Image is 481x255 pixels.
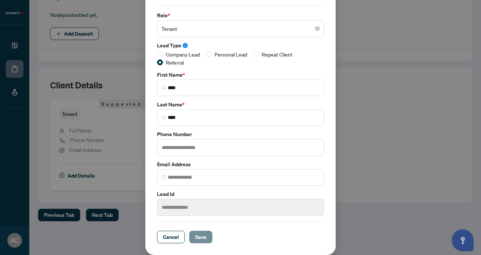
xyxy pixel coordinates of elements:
[157,130,324,138] label: Phone Number
[183,43,188,48] span: info-circle
[157,71,324,79] label: First Name
[195,231,206,243] span: Save
[163,50,203,58] span: Company Lead
[452,229,474,251] button: Open asap
[259,50,295,58] span: Repeat Client
[162,85,166,90] img: search_icon
[157,11,324,19] label: Role
[157,190,324,198] label: Lead Id
[315,26,320,31] span: close-circle
[162,115,166,120] img: search_icon
[189,231,212,243] button: Save
[163,58,187,66] span: Referral
[157,160,324,168] label: Email Address
[163,231,179,243] span: Cancel
[157,41,324,50] label: Lead Type
[161,22,320,36] span: Tenant
[162,175,166,179] img: search_icon
[157,101,324,109] label: Last Name
[212,50,250,58] span: Personal Lead
[157,231,185,243] button: Cancel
